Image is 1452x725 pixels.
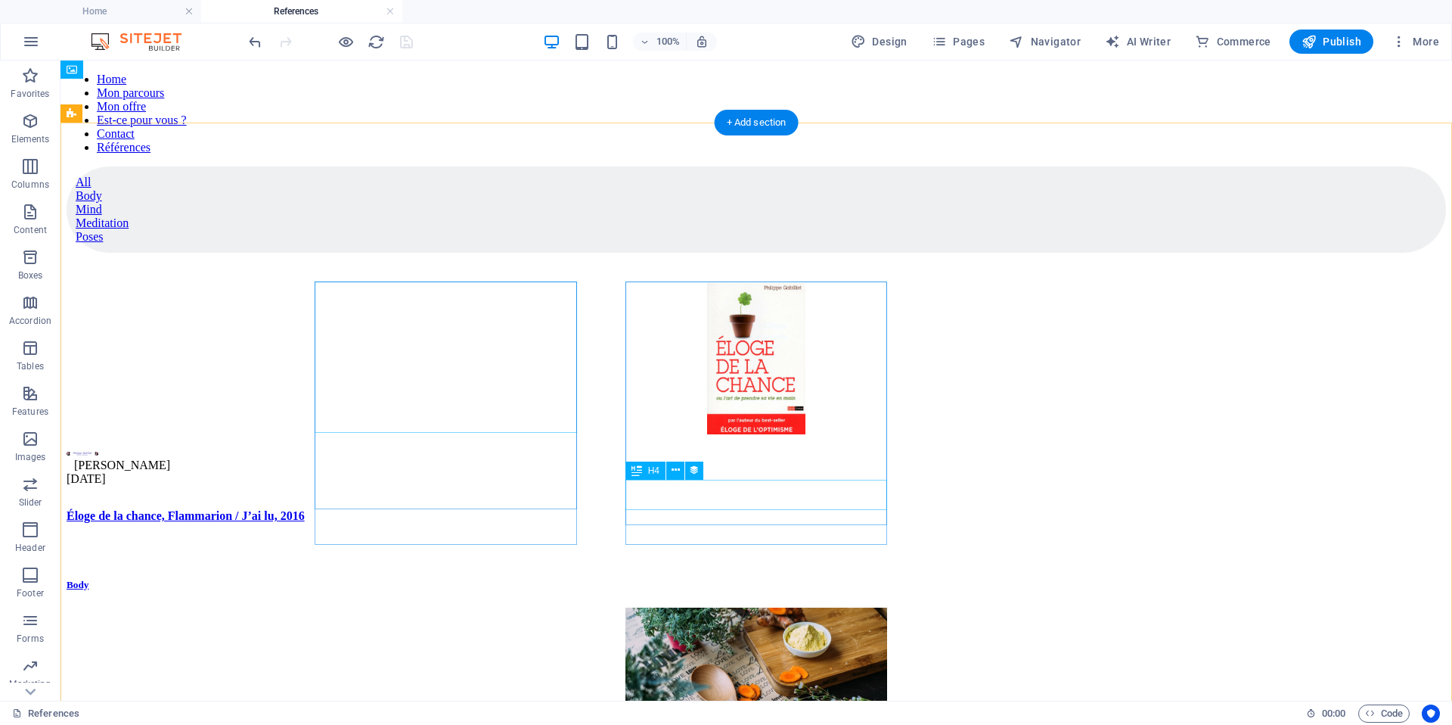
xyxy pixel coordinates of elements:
button: More [1385,30,1445,54]
button: Usercentrics [1422,705,1440,723]
button: undo [246,33,264,51]
img: Editor Logo [87,33,200,51]
p: Slider [19,496,42,509]
button: AI Writer [1099,30,1177,54]
button: Commerce [1189,30,1277,54]
p: Features [12,406,48,418]
p: Forms [17,633,44,645]
span: : [1333,708,1335,719]
span: Commerce [1195,34,1271,49]
p: Content [14,224,47,236]
i: Undo: Change link (Ctrl+Z) [247,33,264,51]
span: 00 00 [1322,705,1345,723]
button: reload [367,33,385,51]
p: Boxes [18,269,43,282]
p: Footer [17,587,44,599]
h6: Session time [1306,705,1346,723]
button: 100% [633,33,687,51]
p: Header [15,542,45,554]
button: Code [1358,705,1410,723]
h6: 100% [656,33,680,51]
p: Elements [11,133,50,145]
button: Navigator [1003,30,1087,54]
span: AI Writer [1105,34,1171,49]
button: Design [845,30,914,54]
span: Pages [932,34,985,49]
p: Marketing [9,678,51,690]
p: Favorites [11,88,49,100]
p: Images [15,451,46,463]
a: Click to cancel selection. Double-click to open Pages [12,705,79,723]
button: Pages [926,30,991,54]
span: H4 [648,466,659,475]
button: Publish [1289,30,1373,54]
span: Publish [1302,34,1361,49]
span: Design [851,34,907,49]
div: + Add section [715,110,799,135]
h4: References [201,3,402,20]
p: Tables [17,360,44,372]
i: Reload page [368,33,385,51]
span: Navigator [1009,34,1081,49]
i: On resize automatically adjust zoom level to fit chosen device. [695,35,709,48]
p: Columns [11,179,49,191]
span: Code [1365,705,1403,723]
p: Accordion [9,315,51,327]
span: More [1391,34,1439,49]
